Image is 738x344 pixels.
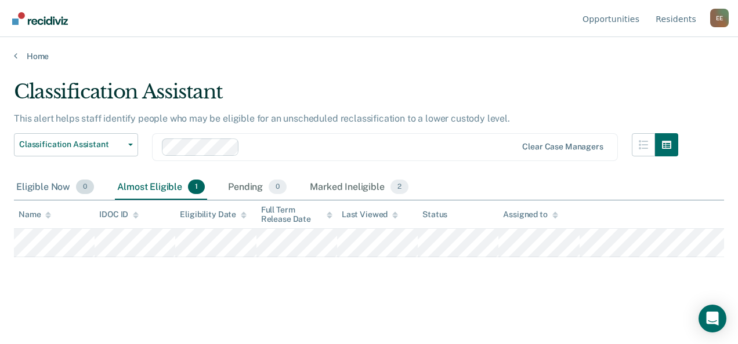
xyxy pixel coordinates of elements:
p: This alert helps staff identify people who may be eligible for an unscheduled reclassification to... [14,113,510,124]
span: 2 [390,180,408,195]
div: Full Term Release Date [261,205,332,225]
div: Pending0 [226,175,289,200]
div: Almost Eligible1 [115,175,207,200]
div: Clear case managers [522,142,603,152]
div: Classification Assistant [14,80,678,113]
div: IDOC ID [99,210,139,219]
button: Profile dropdown button [710,9,729,27]
img: Recidiviz [12,12,68,25]
span: Classification Assistant [19,140,124,149]
div: Eligibility Date [180,210,247,219]
div: Status [422,210,447,219]
div: E E [710,9,729,27]
span: 0 [269,180,287,195]
span: 1 [188,180,205,195]
span: 0 [76,180,94,195]
div: Name [19,210,51,219]
div: Last Viewed [342,210,398,219]
a: Home [14,51,724,61]
div: Open Intercom Messenger [699,305,726,332]
button: Classification Assistant [14,133,138,156]
div: Eligible Now0 [14,175,96,200]
div: Marked Ineligible2 [307,175,411,200]
div: Assigned to [503,210,558,219]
